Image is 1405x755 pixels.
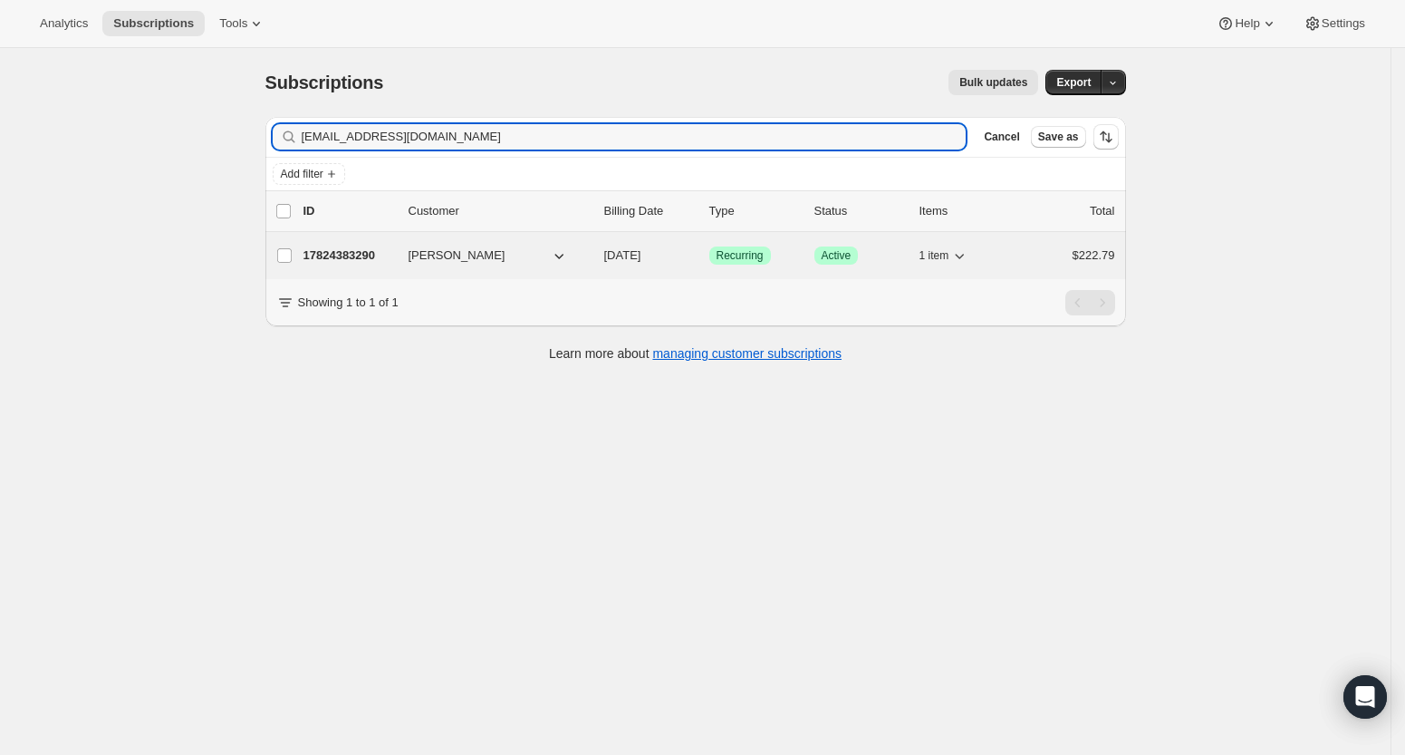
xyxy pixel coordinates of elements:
[303,243,1115,268] div: 17824383290[PERSON_NAME][DATE]SuccessRecurringSuccessActive1 item$222.79
[822,248,852,263] span: Active
[1293,11,1376,36] button: Settings
[208,11,276,36] button: Tools
[409,247,505,265] span: [PERSON_NAME]
[1343,675,1387,719] div: Open Intercom Messenger
[303,202,394,220] p: ID
[1093,124,1119,150] button: Sort the results
[984,130,1019,144] span: Cancel
[102,11,205,36] button: Subscriptions
[948,70,1038,95] button: Bulk updates
[298,294,399,312] p: Showing 1 to 1 of 1
[1031,126,1086,148] button: Save as
[303,202,1115,220] div: IDCustomerBilling DateTypeStatusItemsTotal
[1235,16,1259,31] span: Help
[1065,290,1115,315] nav: Pagination
[1038,130,1079,144] span: Save as
[977,126,1026,148] button: Cancel
[1206,11,1288,36] button: Help
[1090,202,1114,220] p: Total
[398,241,579,270] button: [PERSON_NAME]
[919,202,1010,220] div: Items
[1045,70,1102,95] button: Export
[273,163,345,185] button: Add filter
[219,16,247,31] span: Tools
[1056,75,1091,90] span: Export
[717,248,764,263] span: Recurring
[919,243,969,268] button: 1 item
[409,202,590,220] p: Customer
[281,167,323,181] span: Add filter
[709,202,800,220] div: Type
[604,248,641,262] span: [DATE]
[29,11,99,36] button: Analytics
[265,73,384,92] span: Subscriptions
[40,16,88,31] span: Analytics
[302,124,967,150] input: Filter subscribers
[113,16,194,31] span: Subscriptions
[652,346,842,361] a: managing customer subscriptions
[303,247,394,265] p: 17824383290
[1322,16,1365,31] span: Settings
[959,75,1027,90] span: Bulk updates
[919,248,949,263] span: 1 item
[814,202,905,220] p: Status
[604,202,695,220] p: Billing Date
[549,344,842,363] p: Learn more about
[1073,248,1115,262] span: $222.79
